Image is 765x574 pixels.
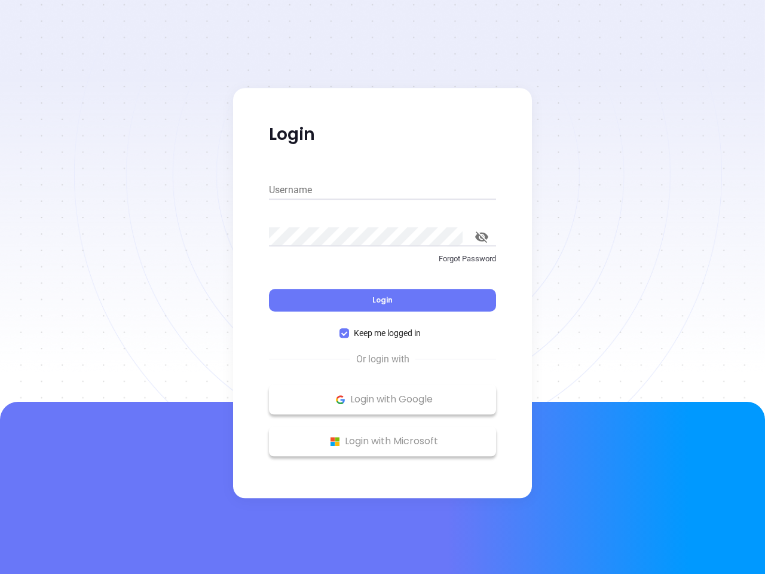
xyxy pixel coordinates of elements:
button: Google Logo Login with Google [269,384,496,414]
button: Login [269,289,496,312]
span: Or login with [350,352,415,367]
span: Keep me logged in [349,326,426,340]
button: toggle password visibility [467,222,496,251]
img: Google Logo [333,392,348,407]
p: Forgot Password [269,253,496,265]
p: Login with Microsoft [275,432,490,450]
span: Login [372,295,393,305]
img: Microsoft Logo [328,434,342,449]
p: Login with Google [275,390,490,408]
button: Microsoft Logo Login with Microsoft [269,426,496,456]
a: Forgot Password [269,253,496,274]
p: Login [269,124,496,145]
